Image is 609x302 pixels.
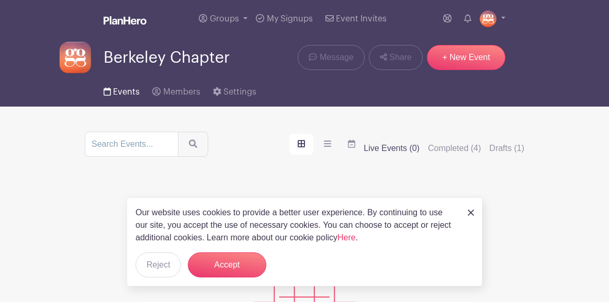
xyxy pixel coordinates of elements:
img: close_button-5f87c8562297e5c2d7936805f587ecaba9071eb48480494691a3f1689db116b3.svg [468,210,474,216]
a: Settings [213,73,256,107]
a: Members [152,73,200,107]
a: Here [337,233,356,242]
a: Events [104,73,140,107]
label: Drafts (1) [489,142,524,155]
input: Search Events... [85,132,178,157]
img: logo_white-6c42ec7e38ccf1d336a20a19083b03d10ae64f83f12c07503d8b9e83406b4c7d.svg [104,16,146,25]
span: Settings [223,88,256,96]
span: Share [389,51,412,64]
div: filters [364,142,524,155]
button: Accept [188,252,266,277]
img: gg-logo-planhero-final.png [60,42,91,73]
span: Berkeley Chapter [104,49,230,66]
label: Live Events (0) [364,142,420,155]
a: Share [369,45,423,70]
a: Message [298,45,364,70]
span: Members [163,88,200,96]
span: My Signups [267,15,313,23]
img: gg-logo-planhero-final.png [480,10,497,27]
span: Groups [210,15,239,23]
span: Events [113,88,140,96]
a: + New Event [427,45,505,70]
label: Completed (4) [428,142,481,155]
span: Event Invites [336,15,387,23]
button: Reject [136,252,181,277]
div: order and view [289,134,364,155]
span: Message [320,51,354,64]
p: Our website uses cookies to provide a better user experience. By continuing to use our site, you ... [136,206,457,244]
